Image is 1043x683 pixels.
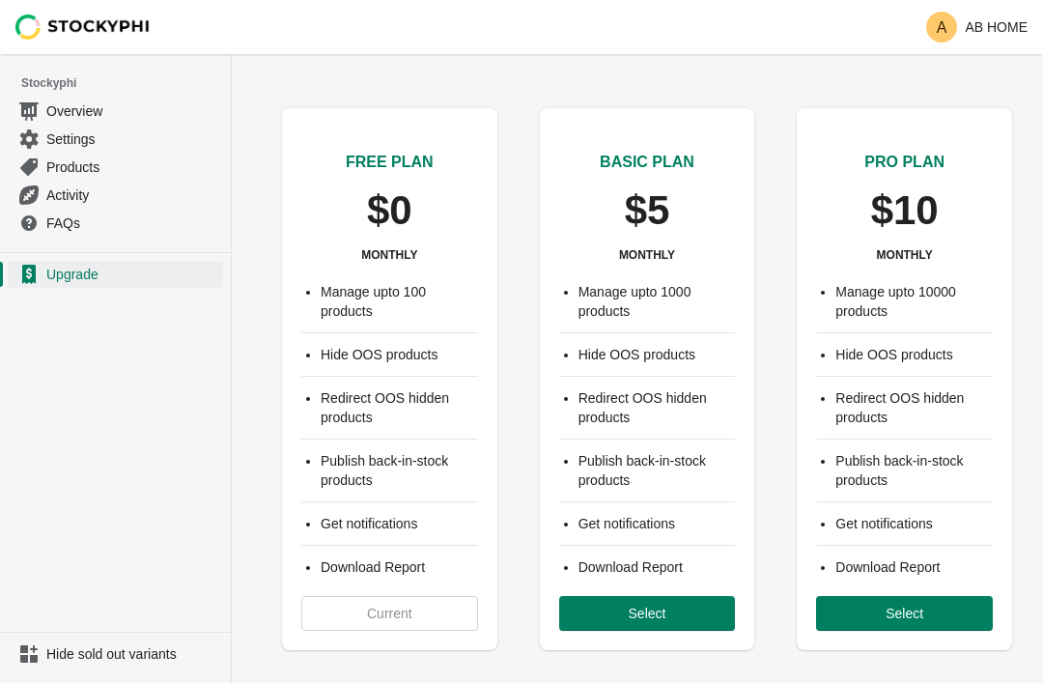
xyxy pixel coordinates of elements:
span: Upgrade [46,265,219,284]
a: Activity [8,181,223,209]
li: Manage upto 1000 products [578,282,736,321]
a: FAQs [8,209,223,237]
li: Manage upto 10000 products [835,282,993,321]
button: Select [559,596,736,631]
span: BASIC PLAN [600,154,694,170]
li: Publish back-in-stock products [321,451,478,490]
h3: MONTHLY [361,247,417,263]
li: Hide OOS products [321,345,478,364]
li: Get notifications [835,514,993,533]
a: Hide sold out variants [8,640,223,668]
li: Hide OOS products [835,345,993,364]
p: $0 [367,189,412,232]
p: AB HOME [965,19,1028,35]
span: FAQs [46,213,219,233]
li: Publish back-in-stock products [835,451,993,490]
p: $10 [871,189,939,232]
a: Products [8,153,223,181]
span: Hide sold out variants [46,644,219,664]
a: Settings [8,125,223,153]
span: Overview [46,101,219,121]
a: Overview [8,97,223,125]
button: Avatar with initials AAB HOME [918,8,1035,46]
span: Stockyphi [21,73,231,93]
li: Redirect OOS hidden products [321,388,478,427]
img: Stockyphi [15,14,151,40]
button: Select [816,596,993,631]
h3: MONTHLY [619,247,675,263]
span: Select [886,606,923,621]
li: Manage upto 100 products [321,282,478,321]
li: Download Report [578,557,736,577]
li: Hide OOS products [578,345,736,364]
li: Download Report [835,557,993,577]
span: PRO PLAN [864,154,944,170]
li: Get notifications [578,514,736,533]
li: Redirect OOS hidden products [835,388,993,427]
span: Products [46,157,219,177]
span: Settings [46,129,219,149]
li: Redirect OOS hidden products [578,388,736,427]
a: Upgrade [8,261,223,288]
li: Publish back-in-stock products [578,451,736,490]
h3: MONTHLY [877,247,933,263]
p: $5 [625,189,670,232]
span: Activity [46,185,219,205]
span: Select [629,606,666,621]
li: Get notifications [321,514,478,533]
li: Download Report [321,557,478,577]
span: Avatar with initials A [926,12,957,43]
text: A [937,19,947,36]
span: FREE PLAN [346,154,434,170]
